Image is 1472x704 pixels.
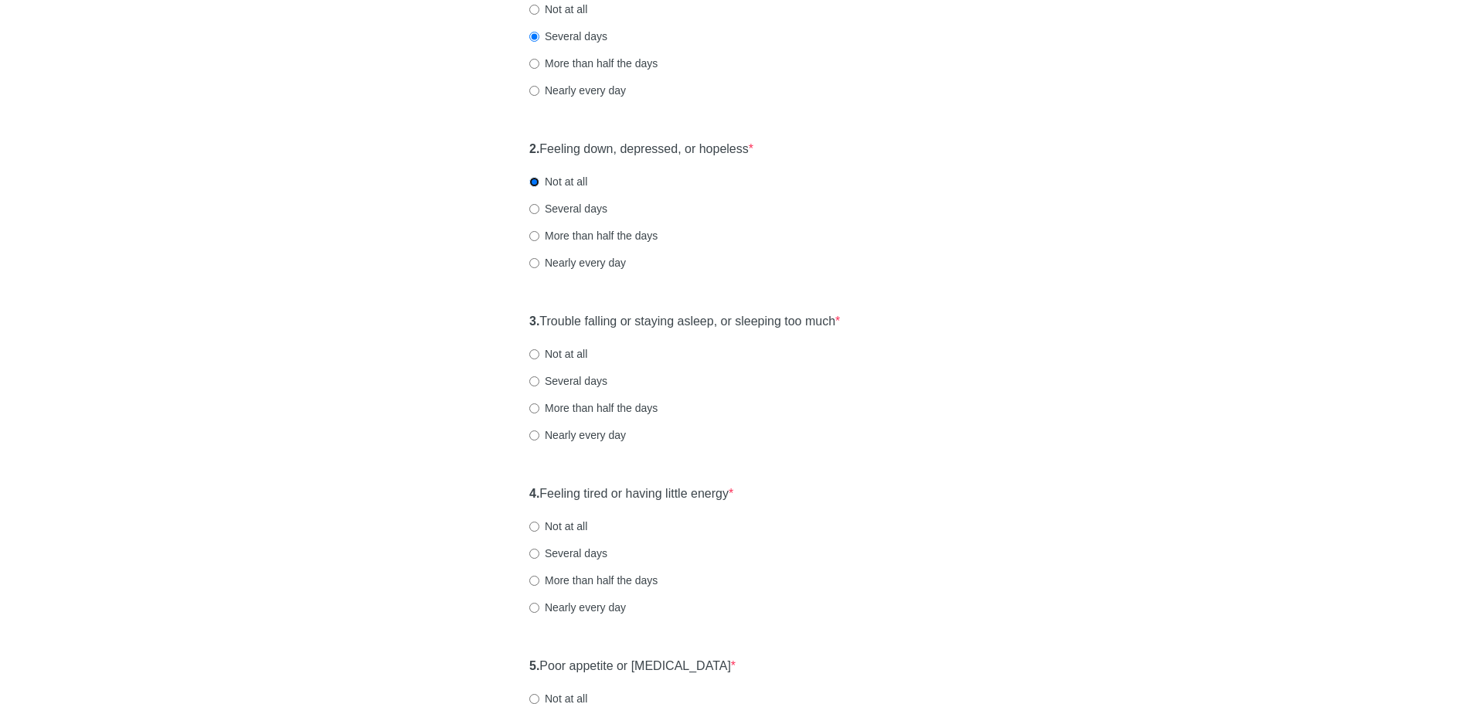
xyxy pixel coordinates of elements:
[529,2,587,17] label: Not at all
[529,600,626,615] label: Nearly every day
[529,315,539,328] strong: 3.
[529,430,539,440] input: Nearly every day
[529,658,736,675] label: Poor appetite or [MEDICAL_DATA]
[529,519,587,534] label: Not at all
[529,349,539,359] input: Not at all
[529,403,539,413] input: More than half the days
[529,141,753,158] label: Feeling down, depressed, or hopeless
[529,546,607,561] label: Several days
[529,59,539,69] input: More than half the days
[529,346,587,362] label: Not at all
[529,83,626,98] label: Nearly every day
[529,255,626,270] label: Nearly every day
[529,573,658,588] label: More than half the days
[529,694,539,704] input: Not at all
[529,487,539,500] strong: 4.
[529,549,539,559] input: Several days
[529,177,539,187] input: Not at all
[529,258,539,268] input: Nearly every day
[529,142,539,155] strong: 2.
[529,376,539,386] input: Several days
[529,313,840,331] label: Trouble falling or staying asleep, or sleeping too much
[529,5,539,15] input: Not at all
[529,231,539,241] input: More than half the days
[529,228,658,243] label: More than half the days
[529,427,626,443] label: Nearly every day
[529,485,733,503] label: Feeling tired or having little energy
[529,204,539,214] input: Several days
[529,86,539,96] input: Nearly every day
[529,576,539,586] input: More than half the days
[529,29,607,44] label: Several days
[529,201,607,216] label: Several days
[529,603,539,613] input: Nearly every day
[529,522,539,532] input: Not at all
[529,659,539,672] strong: 5.
[529,174,587,189] label: Not at all
[529,32,539,42] input: Several days
[529,400,658,416] label: More than half the days
[529,56,658,71] label: More than half the days
[529,373,607,389] label: Several days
